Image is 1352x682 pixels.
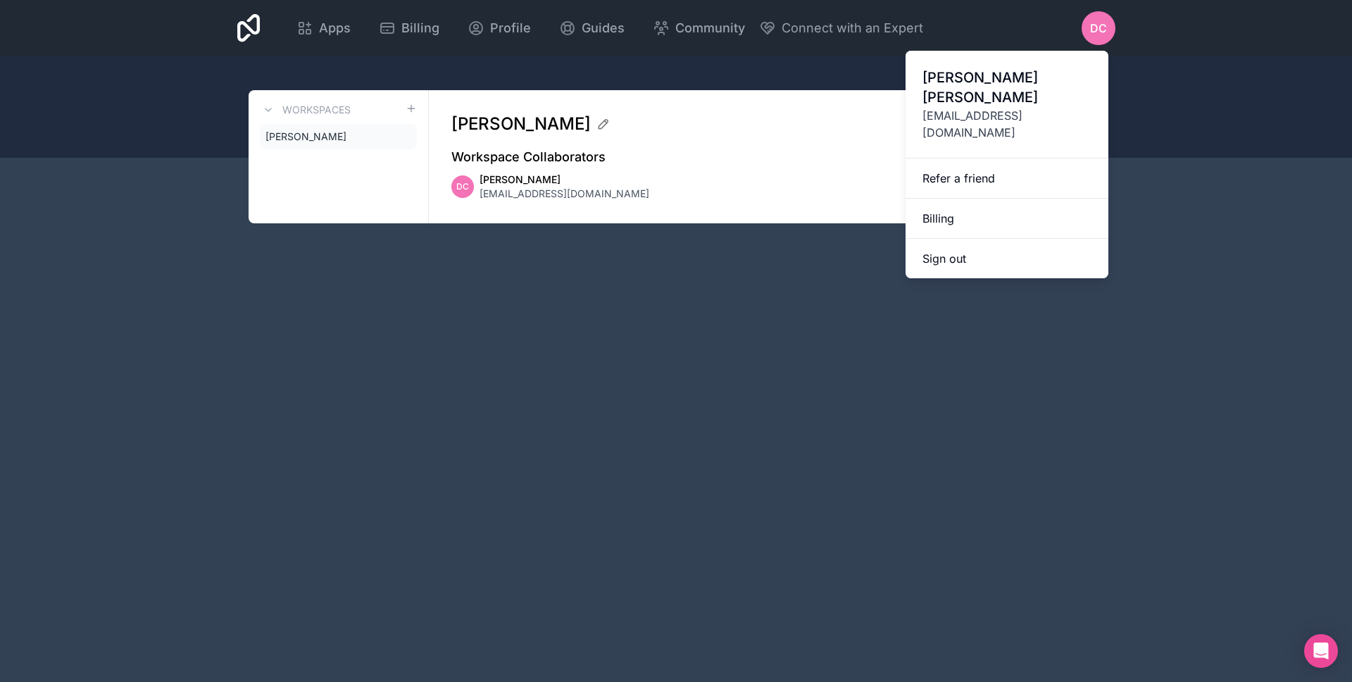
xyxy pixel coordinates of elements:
[548,13,636,44] a: Guides
[1090,20,1107,37] span: DC
[282,103,351,117] h3: Workspaces
[675,18,745,38] span: Community
[906,199,1108,239] a: Billing
[922,68,1091,107] span: [PERSON_NAME] [PERSON_NAME]
[490,18,531,38] span: Profile
[368,13,451,44] a: Billing
[480,187,649,201] span: [EMAIL_ADDRESS][DOMAIN_NAME]
[759,18,923,38] button: Connect with an Expert
[260,124,417,149] a: [PERSON_NAME]
[401,18,439,38] span: Billing
[782,18,923,38] span: Connect with an Expert
[451,113,591,135] span: [PERSON_NAME]
[456,181,469,192] span: DC
[451,147,606,167] h2: Workspace Collaborators
[582,18,625,38] span: Guides
[285,13,362,44] a: Apps
[265,130,346,144] span: [PERSON_NAME]
[906,239,1108,278] button: Sign out
[319,18,351,38] span: Apps
[480,173,649,187] span: [PERSON_NAME]
[922,107,1091,141] span: [EMAIL_ADDRESS][DOMAIN_NAME]
[641,13,756,44] a: Community
[906,159,1108,199] a: Refer a friend
[1304,634,1338,668] div: Open Intercom Messenger
[260,101,351,118] a: Workspaces
[456,13,542,44] a: Profile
